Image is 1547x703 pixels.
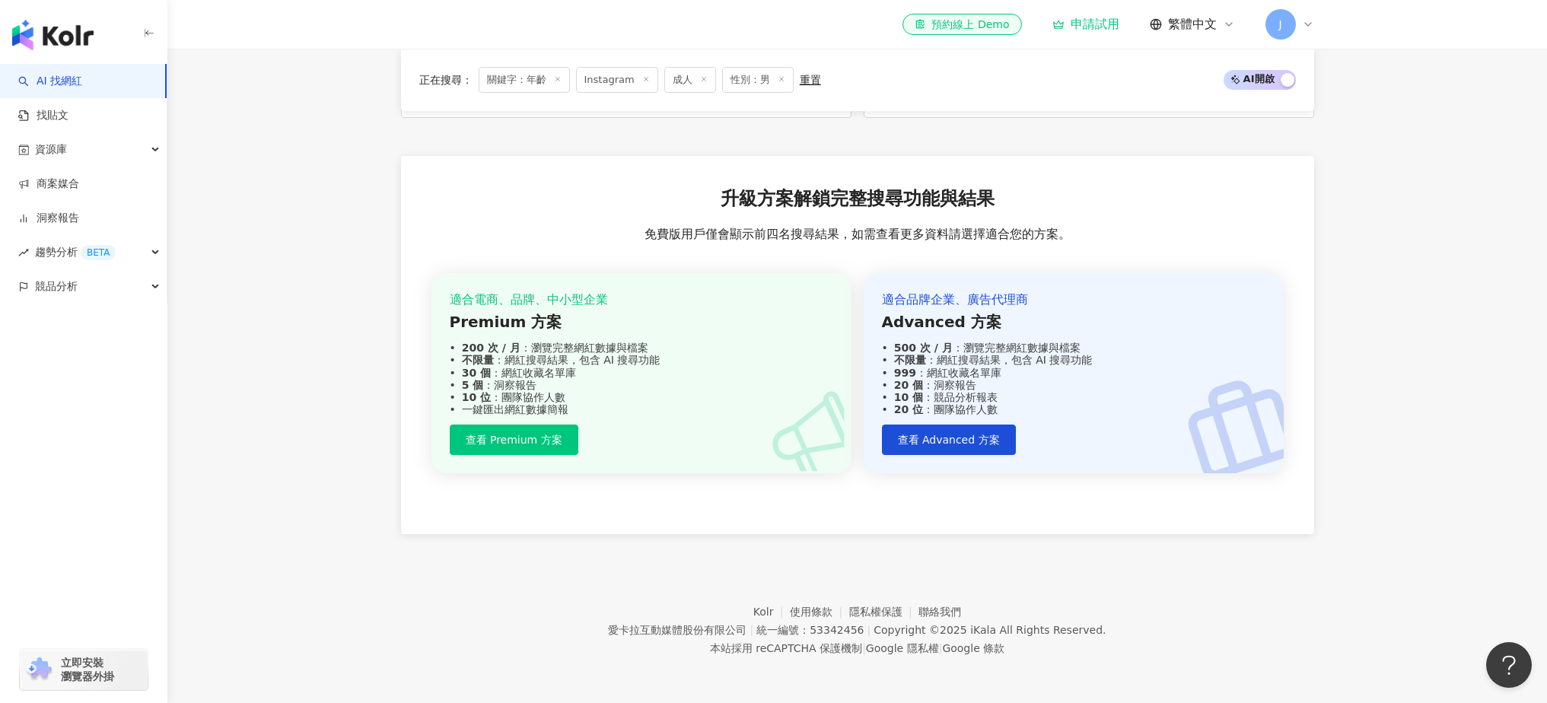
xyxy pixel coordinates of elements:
div: ：團隊協作人數 [882,403,1265,415]
button: 查看 Advanced 方案 [882,425,1016,455]
strong: 10 個 [894,391,923,403]
a: 預約線上 Demo [902,14,1021,35]
span: 趨勢分析 [35,235,116,269]
a: Google 條款 [942,642,1004,654]
span: Instagram [576,67,658,93]
a: 洞察報告 [18,211,79,226]
img: logo [12,20,94,50]
strong: 5 個 [462,379,484,391]
div: ：洞察報告 [450,379,833,391]
span: | [750,624,753,636]
strong: 30 個 [462,367,491,379]
a: 隱私權保護 [849,606,919,618]
div: Copyright © 2025 All Rights Reserved. [874,624,1106,636]
span: 繁體中文 [1168,16,1217,33]
a: Kolr [753,606,790,618]
span: 本站採用 reCAPTCHA 保護機制 [710,639,1004,657]
div: ：瀏覽完整網紅數據與檔案 [882,342,1265,354]
iframe: Help Scout Beacon - Open [1486,642,1532,688]
span: 立即安裝 瀏覽器外掛 [61,656,114,683]
span: 免費版用戶僅會顯示前四名搜尋結果，如需查看更多資料請選擇適合您的方案。 [645,226,1071,243]
a: 聯絡我們 [918,606,961,618]
div: ：瀏覽完整網紅數據與檔案 [450,342,833,354]
div: 愛卡拉互動媒體股份有限公司 [608,624,746,636]
span: J [1278,16,1281,33]
span: rise [18,247,29,258]
div: 統一編號：53342456 [756,624,864,636]
span: 資源庫 [35,132,67,167]
div: 一鍵匯出網紅數據簡報 [450,403,833,415]
span: | [939,642,943,654]
a: 找貼文 [18,108,68,123]
strong: 不限量 [462,354,494,366]
span: | [862,642,866,654]
span: 成人 [664,67,716,93]
a: iKala [970,624,996,636]
div: ：洞察報告 [882,379,1265,391]
img: chrome extension [24,657,54,682]
a: 商案媒合 [18,177,79,192]
strong: 200 次 / 月 [462,342,520,354]
div: 適合電商、品牌、中小型企業 [450,291,833,308]
div: ：網紅收藏名單庫 [450,367,833,379]
div: ：網紅搜尋結果，包含 AI 搜尋功能 [450,354,833,366]
strong: 20 個 [894,379,923,391]
button: 查看 Premium 方案 [450,425,578,455]
span: 升級方案解鎖完整搜尋功能與結果 [721,186,995,212]
div: ：團隊協作人數 [450,391,833,403]
strong: 不限量 [894,354,926,366]
strong: 10 位 [462,391,491,403]
strong: 999 [894,367,916,379]
div: ：網紅搜尋結果，包含 AI 搜尋功能 [882,354,1265,366]
div: Advanced 方案 [882,311,1265,332]
span: 正在搜尋 ： [419,74,473,86]
strong: 20 位 [894,403,923,415]
span: 關鍵字：年齡 [479,67,570,93]
strong: 500 次 / 月 [894,342,953,354]
a: 使用條款 [790,606,849,618]
div: Premium 方案 [450,311,833,332]
span: 查看 Premium 方案 [466,434,562,446]
a: 申請試用 [1052,17,1119,32]
span: 查看 Advanced 方案 [898,434,1000,446]
div: 適合品牌企業、廣告代理商 [882,291,1265,308]
a: chrome extension立即安裝 瀏覽器外掛 [20,649,148,690]
a: searchAI 找網紅 [18,74,82,89]
div: BETA [81,245,116,260]
div: ：競品分析報表 [882,391,1265,403]
div: ：網紅收藏名單庫 [882,367,1265,379]
span: 性別：男 [722,67,794,93]
a: Google 隱私權 [866,642,939,654]
div: 重置 [800,74,821,86]
div: 預約線上 Demo [915,17,1009,32]
span: | [867,624,871,636]
span: 競品分析 [35,269,78,304]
